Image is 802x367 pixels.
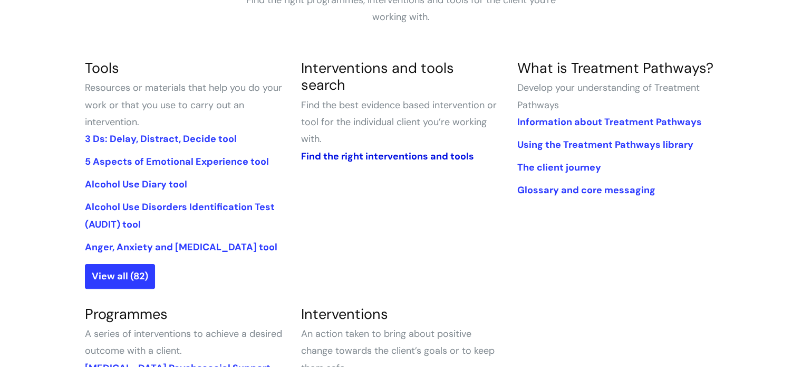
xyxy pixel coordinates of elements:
a: View all (82) [85,264,155,288]
a: Alcohol Use Disorders Identification Test (AUDIT) tool [85,201,275,230]
a: Tools [85,59,119,77]
span: Find the best evidence based intervention or tool for the individual client you’re working with. [301,99,496,146]
a: Programmes [85,305,168,323]
a: Find the right interventions and tools [301,150,474,163]
a: Glossary and core messaging [517,184,655,196]
span: A series of interventions to achieve a desired outcome with a client. [85,327,282,357]
a: Alcohol Use Diary tool [85,178,187,191]
a: 3 Ds: Delay, Distract, Decide tool [85,133,237,145]
span: Resources or materials that help you do your work or that you use to carry out an intervention. [85,81,282,128]
a: Information about Treatment Pathways [517,116,701,128]
span: Develop your understanding of Treatment Pathways [517,81,699,111]
a: Interventions and tools search [301,59,453,94]
a: The client journey [517,161,601,174]
a: What is Treatment Pathways? [517,59,713,77]
a: 5 Aspects of Emotional Experience tool [85,155,269,168]
a: Interventions [301,305,388,323]
a: Using the Treatment Pathways library [517,138,693,151]
a: Anger, Anxiety and [MEDICAL_DATA] tool [85,241,277,253]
